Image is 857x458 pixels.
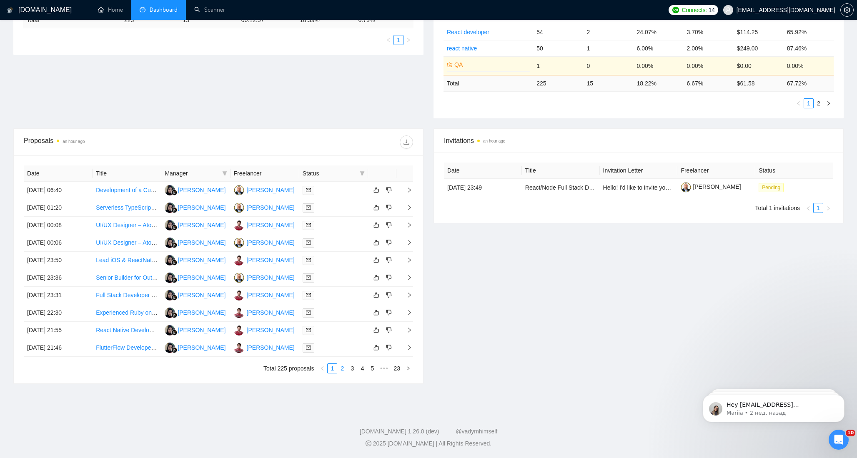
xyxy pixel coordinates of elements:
a: 3 [348,364,357,373]
td: [DATE] 21:46 [24,339,93,357]
a: UI/UX Designer – Atomic Design Systems Specialist [96,222,231,228]
div: [PERSON_NAME] [247,290,295,300]
span: like [373,292,379,298]
td: [DATE] 23:31 [24,287,93,304]
span: filter [221,167,229,180]
div: [PERSON_NAME] [178,343,226,352]
td: 3.70% [684,24,734,40]
td: 0 [583,56,633,75]
td: $ 61.58 [734,75,784,91]
a: 2 [338,364,347,373]
a: 1 [804,99,813,108]
td: [DATE] 23:36 [24,269,93,287]
img: SM [165,325,175,335]
div: 2025 [DOMAIN_NAME] | All Rights Reserved. [7,439,850,448]
img: VL [234,238,244,248]
button: dislike [384,308,394,318]
td: Experienced Ruby on Rails Developer (Spanish Speaker Preferred, AI-Savvy) [93,304,161,322]
li: Total 1 invitations [755,203,800,213]
img: gigradar-bm.png [171,242,177,248]
li: 1 [813,203,823,213]
span: Invitations [444,135,833,146]
span: filter [360,171,365,176]
span: user [725,7,731,13]
li: 1 [327,363,337,373]
li: 2 [814,98,824,108]
td: FlutterFlow Developer Wanted - LATAM [93,339,161,357]
button: like [371,273,381,283]
td: $249.00 [734,40,784,56]
button: like [371,238,381,248]
span: ••• [377,363,391,373]
td: 225 [533,75,583,91]
a: IN[PERSON_NAME] [234,344,295,350]
a: SM[PERSON_NAME] [165,186,226,193]
a: Senior Builder for Outbound Voice AI (Vapi/[PERSON_NAME], Twilio, GoHighLevel, n8n) [96,274,325,281]
time: an hour ago [483,139,505,143]
a: React Native Developer Needed for Cross-Platform Mobile App (iOS & Android) [96,327,301,333]
span: like [373,309,379,316]
iframe: Intercom live chat [829,430,849,450]
span: like [373,204,379,211]
div: [PERSON_NAME] [247,203,295,212]
a: 4 [358,364,367,373]
img: gigradar-bm.png [171,295,177,300]
td: [DATE] 00:08 [24,217,93,234]
span: dislike [386,309,392,316]
li: 23 [391,363,403,373]
div: [PERSON_NAME] [247,308,295,317]
span: Manager [165,169,218,178]
div: [PERSON_NAME] [178,185,226,195]
td: 65.92% [784,24,834,40]
td: 0.00% [633,56,683,75]
td: React Native Developer Needed for Cross-Platform Mobile App (iOS & Android) [93,322,161,339]
td: [DATE] 21:55 [24,322,93,339]
img: gigradar-bm.png [171,312,177,318]
button: dislike [384,185,394,195]
img: gigradar-bm.png [171,190,177,195]
a: VL[PERSON_NAME] [234,239,295,245]
span: left [386,38,391,43]
a: IN[PERSON_NAME] [234,326,295,333]
a: SM[PERSON_NAME] [165,344,226,350]
a: SM[PERSON_NAME] [165,239,226,245]
img: logo [7,4,13,17]
button: right [823,203,833,213]
a: VL[PERSON_NAME] [234,204,295,210]
th: Manager [161,165,230,182]
button: left [803,203,813,213]
a: VL[PERSON_NAME] [234,186,295,193]
a: FlutterFlow Developer Wanted - LATAM [96,344,198,351]
td: $0.00 [734,56,784,75]
th: Date [444,163,522,179]
a: 1 [814,203,823,213]
td: Total [444,75,533,91]
td: Development of a Customizable Low-Code Workflow Platform for Financial Services [93,182,161,199]
div: [PERSON_NAME] [247,343,295,352]
a: UI/UX Designer – Atomic Design Systems Specialist [96,239,231,246]
button: like [371,203,381,213]
td: 87.46% [784,40,834,56]
span: filter [222,171,227,176]
img: SM [165,343,175,353]
div: [PERSON_NAME] [247,220,295,230]
th: Invitation Letter [600,163,678,179]
button: left [383,35,393,45]
button: right [403,35,413,45]
button: like [371,325,381,335]
button: dislike [384,238,394,248]
span: right [400,222,412,228]
a: Full Stack Developer – Laravel, Next.js & Flutter [96,292,220,298]
th: Status [755,163,833,179]
td: React/Node Full Stack Dev Needed ASAP [522,179,600,196]
span: like [373,222,379,228]
span: right [400,310,412,315]
span: setting [841,7,853,13]
th: Title [93,165,161,182]
div: [PERSON_NAME] [178,308,226,317]
span: like [373,344,379,351]
span: right [400,187,412,193]
td: 6.00% [633,40,683,56]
